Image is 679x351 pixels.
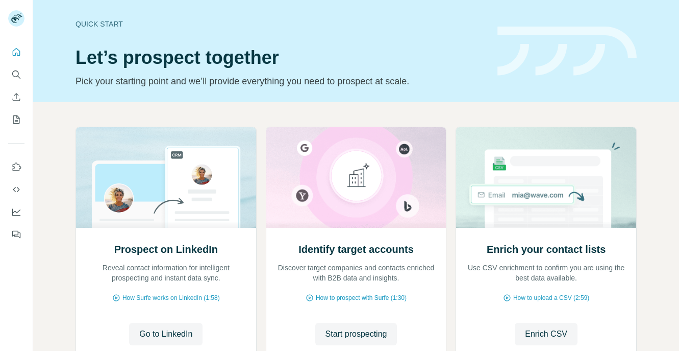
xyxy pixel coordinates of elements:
img: Identify target accounts [266,127,447,228]
span: Enrich CSV [525,328,567,340]
span: Go to LinkedIn [139,328,192,340]
button: Feedback [8,225,24,244]
span: How Surfe works on LinkedIn (1:58) [122,293,220,302]
button: Use Surfe API [8,180,24,199]
button: My lists [8,110,24,129]
span: How to upload a CSV (2:59) [513,293,589,302]
button: Start prospecting [315,323,397,345]
div: Quick start [76,19,485,29]
p: Reveal contact information for intelligent prospecting and instant data sync. [86,263,246,283]
p: Pick your starting point and we’ll provide everything you need to prospect at scale. [76,74,485,88]
img: Enrich your contact lists [456,127,637,228]
span: Start prospecting [325,328,387,340]
span: How to prospect with Surfe (1:30) [316,293,407,302]
h2: Prospect on LinkedIn [114,242,218,256]
button: Dashboard [8,203,24,221]
button: Search [8,65,24,84]
img: Prospect on LinkedIn [76,127,257,228]
p: Use CSV enrichment to confirm you are using the best data available. [466,263,626,283]
h2: Identify target accounts [298,242,414,256]
button: Use Surfe on LinkedIn [8,158,24,176]
button: Enrich CSV [515,323,577,345]
button: Enrich CSV [8,88,24,106]
h2: Enrich your contact lists [487,242,606,256]
p: Discover target companies and contacts enriched with B2B data and insights. [276,263,436,283]
h1: Let’s prospect together [76,48,485,68]
button: Quick start [8,43,24,61]
button: Go to LinkedIn [129,323,203,345]
img: banner [497,27,637,76]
